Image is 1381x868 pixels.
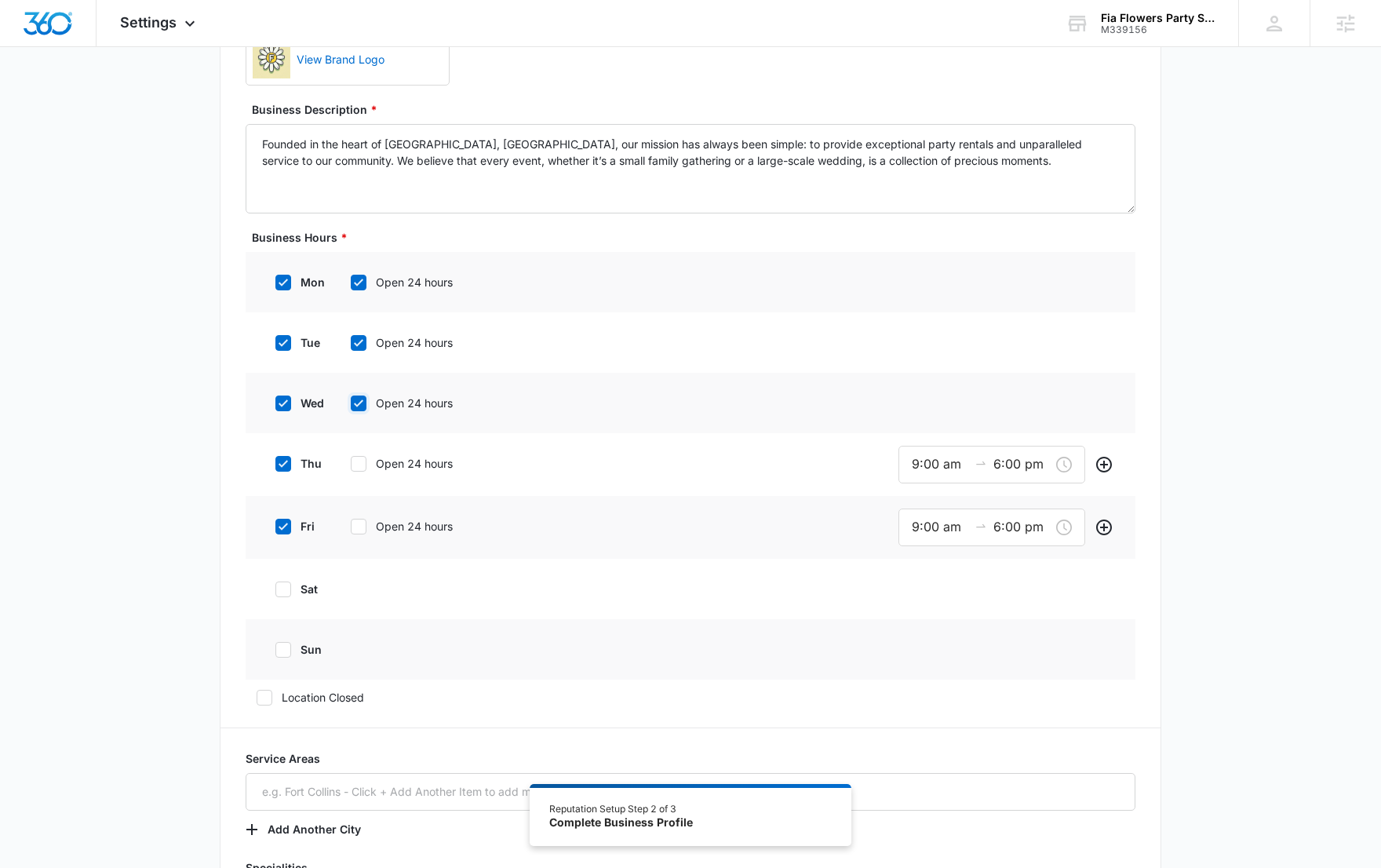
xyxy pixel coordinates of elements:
button: Add [1091,452,1117,477]
div: account name [1101,12,1215,24]
label: Open 24 hours [340,274,489,290]
a: View Brand Logo [290,42,443,77]
label: fri [264,518,327,534]
label: wed [264,395,327,411]
span: swap-right [975,520,987,532]
label: Service Areas [246,750,1135,773]
button: Add Another City [246,811,377,848]
label: sat [264,581,327,597]
label: Business Description [252,101,1142,118]
img: View Brand Logo [253,41,290,78]
input: Open [912,517,968,537]
label: Location Closed [246,689,1135,706]
div: account id [1101,24,1215,35]
input: e.g. Fort Collins - Click + Add Another Item to add more cities [246,773,1135,811]
div: Reputation Setup Step 2 of 3 [549,802,693,816]
span: swap-right [975,457,987,469]
input: Closed [993,454,1050,474]
label: tue [264,334,327,351]
textarea: Founded in the heart of [GEOGRAPHIC_DATA], [GEOGRAPHIC_DATA], our mission has always been simple:... [246,124,1135,213]
label: Open 24 hours [340,518,489,534]
div: Complete Business Profile [549,816,693,830]
label: Open 24 hours [340,455,489,472]
label: sun [264,641,327,658]
span: to [975,457,987,469]
span: Settings [120,14,177,31]
label: Business Hours [252,229,1142,246]
label: Open 24 hours [340,395,489,411]
label: thu [264,455,327,472]
span: to [975,520,987,532]
label: Open 24 hours [340,334,489,351]
input: Open [912,454,968,474]
label: mon [264,274,327,290]
button: Add [1091,515,1117,540]
input: Closed [993,517,1050,537]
